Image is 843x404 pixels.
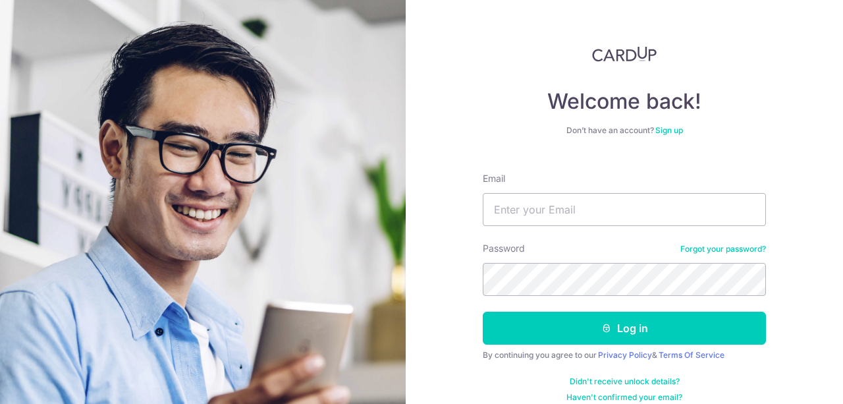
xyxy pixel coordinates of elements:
input: Enter your Email [483,193,766,226]
button: Log in [483,312,766,345]
a: Didn't receive unlock details? [570,376,680,387]
a: Privacy Policy [598,350,652,360]
div: Don’t have an account? [483,125,766,136]
h4: Welcome back! [483,88,766,115]
img: CardUp Logo [592,46,657,62]
label: Password [483,242,525,255]
a: Terms Of Service [659,350,724,360]
label: Email [483,172,505,185]
a: Forgot your password? [680,244,766,254]
a: Sign up [655,125,683,135]
a: Haven't confirmed your email? [566,392,682,403]
div: By continuing you agree to our & [483,350,766,361]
